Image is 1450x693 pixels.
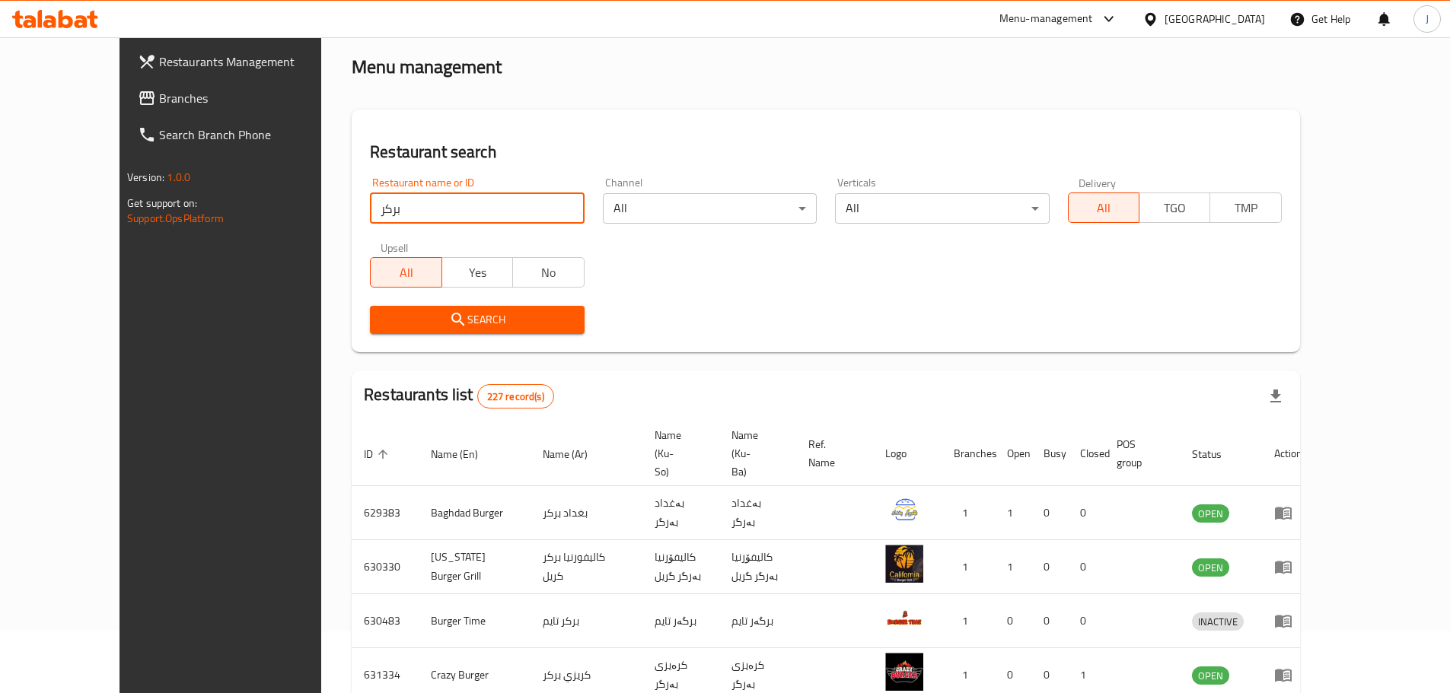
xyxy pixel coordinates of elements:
a: Support.OpsPlatform [127,208,224,228]
a: Search Branch Phone [126,116,362,153]
span: Restaurants Management [159,52,349,71]
span: Name (Ku-Ba) [731,426,778,481]
th: Branches [942,421,995,486]
span: OPEN [1192,559,1229,577]
td: 0 [1031,540,1068,594]
button: All [370,257,441,288]
span: TMP [1216,197,1275,219]
span: 227 record(s) [478,389,553,404]
span: Branches [159,89,349,107]
button: Search [370,306,584,334]
td: 0 [1068,540,1104,594]
td: بەغداد بەرگر [642,486,719,540]
span: Status [1192,445,1241,463]
td: 1 [995,486,1031,540]
div: Export file [1257,378,1294,415]
span: Version: [127,167,164,187]
td: 1 [942,486,995,540]
td: 0 [1031,486,1068,540]
span: Ref. Name [808,435,855,472]
button: All [1068,192,1139,223]
span: INACTIVE [1192,613,1244,631]
span: 1.0.0 [167,167,190,187]
td: بغداد بركر [531,486,642,540]
div: Total records count [477,384,554,408]
div: All [603,193,817,224]
td: بركر تايم [531,594,642,648]
span: TGO [1146,197,1204,219]
td: 0 [1068,594,1104,648]
td: برگەر تایم [642,594,719,648]
input: Search for restaurant name or ID.. [370,193,584,224]
span: OPEN [1192,505,1229,523]
td: برگەر تایم [719,594,796,648]
div: Menu [1274,666,1302,684]
span: Search Branch Phone [159,126,349,144]
td: 630483 [352,594,419,648]
td: 0 [995,594,1031,648]
div: Menu [1274,558,1302,576]
span: All [1075,197,1133,219]
span: Name (Ku-So) [655,426,701,481]
h2: Restaurant search [370,141,1282,164]
span: OPEN [1192,667,1229,685]
td: 629383 [352,486,419,540]
h2: Menu management [352,55,502,79]
th: Action [1262,421,1315,486]
div: [GEOGRAPHIC_DATA] [1165,11,1265,27]
span: No [519,262,578,284]
div: Menu [1274,504,1302,522]
td: 0 [1031,594,1068,648]
label: Upsell [381,242,409,253]
a: Branches [126,80,362,116]
img: Baghdad Burger [885,491,923,529]
button: Yes [441,257,513,288]
button: No [512,257,584,288]
td: كاليفورنيا بركر كريل [531,540,642,594]
span: POS group [1117,435,1162,472]
div: All [835,193,1049,224]
td: 1 [942,594,995,648]
img: Crazy Burger [885,653,923,691]
td: 0 [1068,486,1104,540]
div: Menu-management [999,10,1093,28]
span: Yes [448,262,507,284]
button: TMP [1209,192,1281,223]
a: Restaurants Management [126,43,362,80]
span: J [1426,11,1429,27]
td: بەغداد بەرگر [719,486,796,540]
span: Search [382,310,572,329]
th: Open [995,421,1031,486]
td: کالیفۆرنیا بەرگر گریل [642,540,719,594]
button: TGO [1139,192,1210,223]
th: Closed [1068,421,1104,486]
span: Name (Ar) [543,445,607,463]
td: 630330 [352,540,419,594]
img: Burger Time [885,599,923,637]
img: California Burger Grill [885,545,923,583]
td: Baghdad Burger [419,486,531,540]
th: Busy [1031,421,1068,486]
td: [US_STATE] Burger Grill [419,540,531,594]
div: Menu [1274,612,1302,630]
span: Name (En) [431,445,498,463]
span: All [377,262,435,284]
td: کالیفۆرنیا بەرگر گریل [719,540,796,594]
span: Get support on: [127,193,197,213]
th: Logo [873,421,942,486]
td: Burger Time [419,594,531,648]
span: ID [364,445,393,463]
td: 1 [995,540,1031,594]
h2: Restaurants list [364,383,554,408]
td: 1 [942,540,995,594]
label: Delivery [1079,177,1117,188]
